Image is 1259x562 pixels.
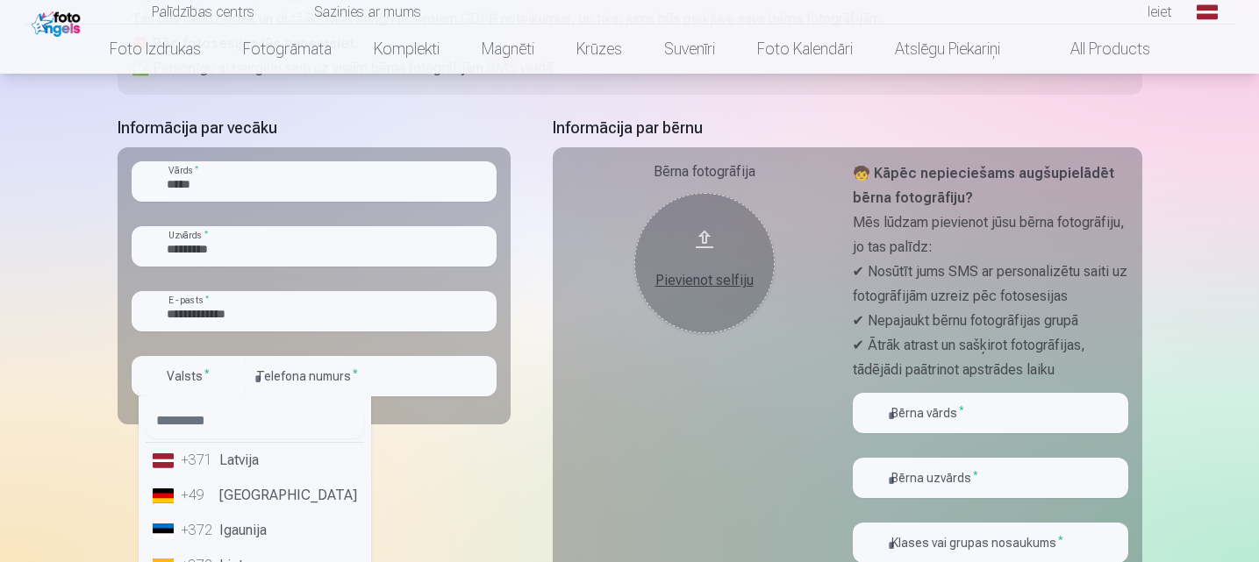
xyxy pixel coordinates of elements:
a: Suvenīri [643,25,736,74]
p: ✔ Nosūtīt jums SMS ar personalizētu saiti uz fotogrāfijām uzreiz pēc fotosesijas [853,260,1128,309]
p: ✔ Nepajaukt bērnu fotogrāfijas grupā [853,309,1128,333]
p: Mēs lūdzam pievienot jūsu bērna fotogrāfiju, jo tas palīdz: [853,210,1128,260]
a: Foto kalendāri [736,25,874,74]
button: Pievienot selfiju [634,193,775,333]
a: Magnēti [461,25,555,74]
li: Igaunija [146,513,364,548]
h5: Informācija par vecāku [118,116,511,140]
a: Komplekti [353,25,461,74]
strong: 🧒 Kāpēc nepieciešams augšupielādēt bērna fotogrāfiju? [853,165,1114,206]
a: Krūzes [555,25,643,74]
div: +49 [181,485,216,506]
h5: Informācija par bērnu [553,116,1142,140]
div: +371 [181,450,216,471]
li: [GEOGRAPHIC_DATA] [146,478,364,513]
img: /fa1 [32,7,85,37]
li: Latvija [146,443,364,478]
button: Valsts* [132,356,246,396]
p: ✔ Ātrāk atrast un sašķirot fotogrāfijas, tādējādi paātrinot apstrādes laiku [853,333,1128,382]
a: All products [1021,25,1171,74]
label: Valsts [160,367,217,385]
a: Foto izdrukas [89,25,222,74]
div: +372 [181,520,216,541]
div: Pievienot selfiju [652,270,757,291]
div: Bērna fotogrāfija [567,161,842,182]
a: Fotogrāmata [222,25,353,74]
a: Atslēgu piekariņi [874,25,1021,74]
